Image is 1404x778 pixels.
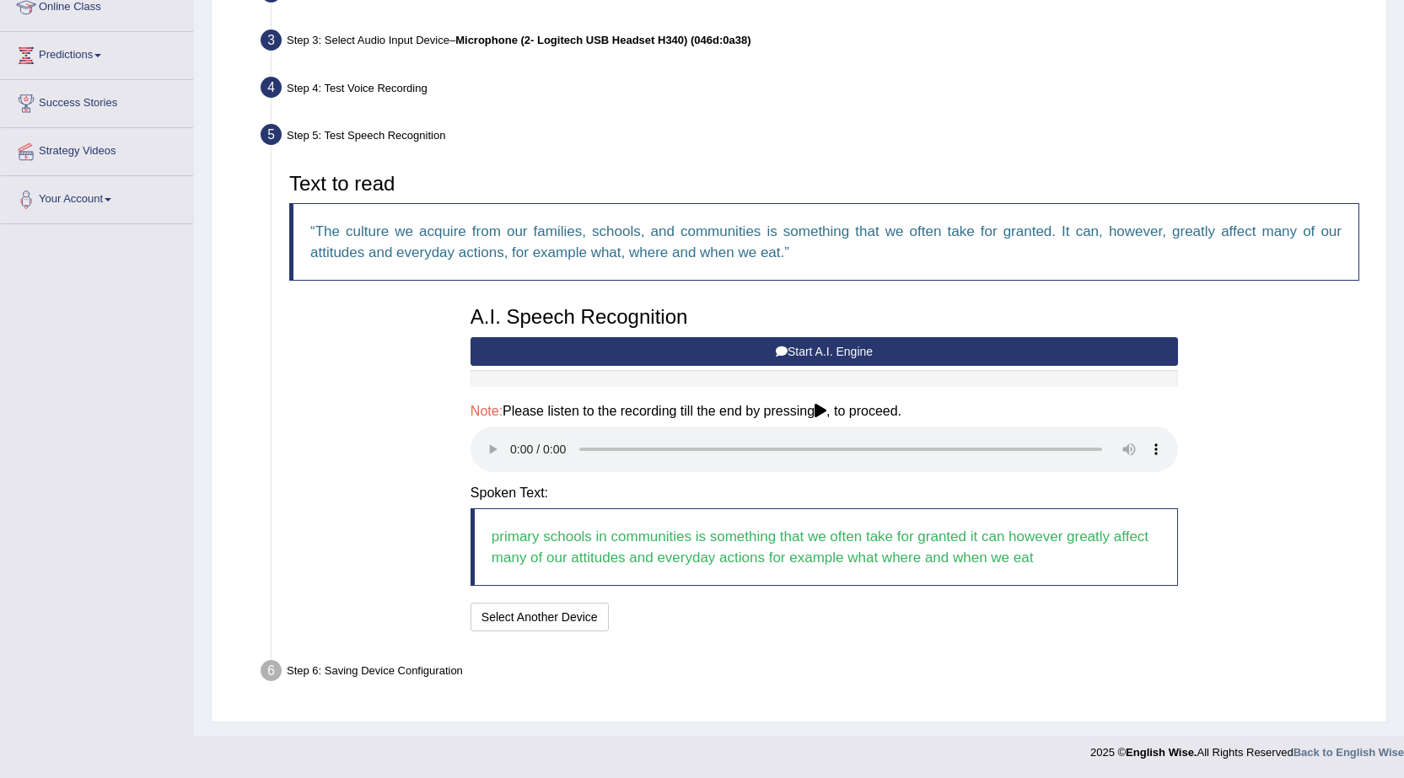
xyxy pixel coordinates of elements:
[253,655,1379,692] div: Step 6: Saving Device Configuration
[471,486,1178,501] h4: Spoken Text:
[471,404,1178,419] h4: Please listen to the recording till the end by pressing , to proceed.
[471,603,609,631] button: Select Another Device
[1294,746,1404,759] a: Back to English Wise
[471,404,503,418] span: Note:
[253,72,1379,109] div: Step 4: Test Voice Recording
[289,173,1359,195] h3: Text to read
[1126,746,1197,759] strong: English Wise.
[1,80,193,122] a: Success Stories
[310,223,1342,260] q: The culture we acquire from our families, schools, and communities is something that we often tak...
[471,508,1178,586] blockquote: primary schools in communities is something that we often take for granted it can however greatly...
[471,306,1178,328] h3: A.I. Speech Recognition
[471,337,1178,366] button: Start A.I. Engine
[449,34,751,46] span: –
[1,176,193,218] a: Your Account
[1,32,193,74] a: Predictions
[253,119,1379,156] div: Step 5: Test Speech Recognition
[253,24,1379,62] div: Step 3: Select Audio Input Device
[455,34,750,46] b: Microphone (2- Logitech USB Headset H340) (046d:0a38)
[1090,736,1404,760] div: 2025 © All Rights Reserved
[1,128,193,170] a: Strategy Videos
